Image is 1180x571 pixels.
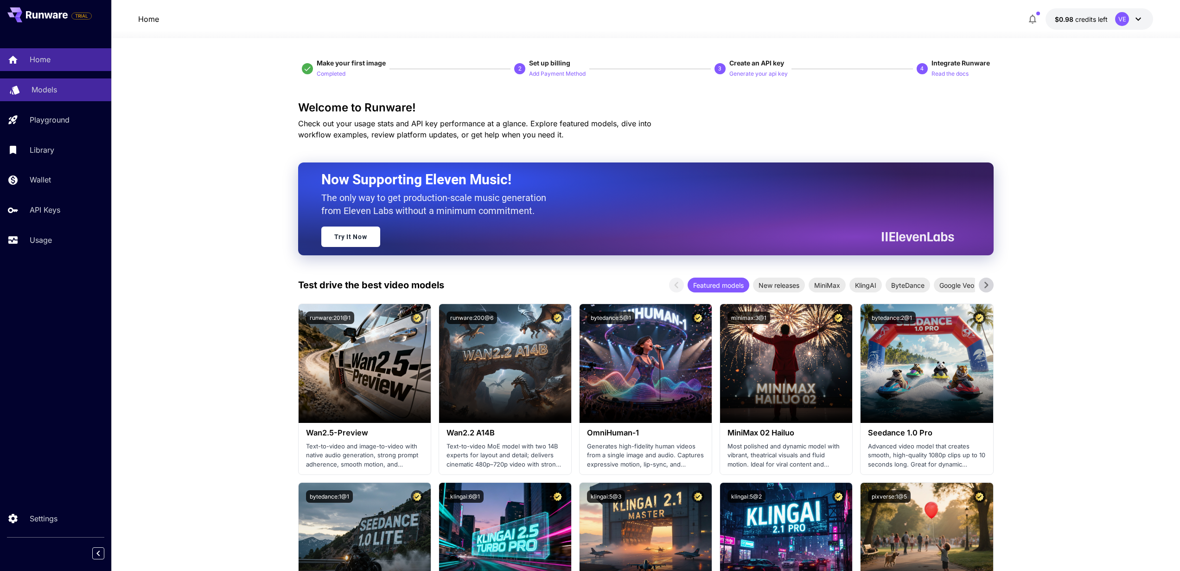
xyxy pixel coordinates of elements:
button: runware:201@1 [306,311,354,324]
span: ByteDance [886,280,930,290]
span: TRIAL [72,13,91,19]
div: ByteDance [886,278,930,292]
a: Home [138,13,159,25]
p: Wallet [30,174,51,185]
div: Google Veo [934,278,980,292]
a: Try It Now [321,227,380,247]
div: MiniMax [809,278,846,292]
button: Certified Model – Vetted for best performance and includes a commercial license. [832,490,845,503]
span: $0.98 [1055,15,1075,23]
h3: Seedance 1.0 Pro [868,428,985,437]
span: Integrate Runware [931,59,990,67]
img: alt [439,304,571,423]
p: 4 [920,65,924,73]
p: The only way to get production-scale music generation from Eleven Labs without a minimum commitment. [321,191,553,217]
h3: Wan2.2 A14B [446,428,564,437]
button: klingai:6@1 [446,490,484,503]
p: Text-to-video and image-to-video with native audio generation, strong prompt adherence, smooth mo... [306,442,423,469]
div: Featured models [688,278,749,292]
p: Read the docs [931,70,969,78]
p: Completed [317,70,345,78]
button: Certified Model – Vetted for best performance and includes a commercial license. [411,490,423,503]
button: Certified Model – Vetted for best performance and includes a commercial license. [551,490,564,503]
nav: breadcrumb [138,13,159,25]
img: alt [580,304,712,423]
button: Certified Model – Vetted for best performance and includes a commercial license. [551,311,564,324]
span: Featured models [688,280,749,290]
div: KlingAI [849,278,882,292]
span: New releases [753,280,805,290]
div: VE [1115,12,1129,26]
p: Models [32,84,57,95]
button: klingai:5@3 [587,490,625,503]
p: Most polished and dynamic model with vibrant, theatrical visuals and fluid motion. Ideal for vira... [727,442,845,469]
span: credits left [1075,15,1108,23]
button: Certified Model – Vetted for best performance and includes a commercial license. [692,311,704,324]
h2: Now Supporting Eleven Music! [321,171,947,188]
button: minimax:3@1 [727,311,770,324]
div: Collapse sidebar [99,545,111,562]
button: klingai:5@2 [727,490,765,503]
img: alt [299,304,431,423]
p: Playground [30,114,70,125]
button: pixverse:1@5 [868,490,911,503]
button: Certified Model – Vetted for best performance and includes a commercial license. [411,311,423,324]
button: $0.98349VE [1046,8,1153,30]
p: Advanced video model that creates smooth, high-quality 1080p clips up to 10 seconds long. Great f... [868,442,985,469]
span: Create an API key [729,59,784,67]
p: Settings [30,513,57,524]
button: Certified Model – Vetted for best performance and includes a commercial license. [973,311,986,324]
img: alt [720,304,852,423]
p: Generates high-fidelity human videos from a single image and audio. Captures expressive motion, l... [587,442,704,469]
p: 3 [718,65,721,73]
h3: Wan2.5-Preview [306,428,423,437]
button: Generate your api key [729,68,788,79]
button: Certified Model – Vetted for best performance and includes a commercial license. [832,311,845,324]
h3: Welcome to Runware! [298,101,994,114]
button: Completed [317,68,345,79]
span: Set up billing [529,59,570,67]
span: Add your payment card to enable full platform functionality. [71,10,92,21]
div: $0.98349 [1055,14,1108,24]
img: alt [861,304,993,423]
span: Check out your usage stats and API key performance at a glance. Explore featured models, dive int... [298,119,651,139]
button: runware:200@6 [446,311,497,324]
span: MiniMax [809,280,846,290]
h3: MiniMax 02 Hailuo [727,428,845,437]
p: Test drive the best video models [298,278,444,292]
button: Certified Model – Vetted for best performance and includes a commercial license. [973,490,986,503]
span: Make your first image [317,59,386,67]
button: Collapse sidebar [92,547,104,559]
button: bytedance:2@1 [868,311,916,324]
p: API Keys [30,204,60,215]
p: Library [30,144,54,156]
button: Read the docs [931,68,969,79]
button: Add Payment Method [529,68,586,79]
button: Certified Model – Vetted for best performance and includes a commercial license. [692,490,704,503]
p: 2 [518,65,522,73]
p: Generate your api key [729,70,788,78]
p: Add Payment Method [529,70,586,78]
div: New releases [753,278,805,292]
p: Usage [30,234,52,246]
p: Text-to-video MoE model with two 14B experts for layout and detail; delivers cinematic 480p–720p ... [446,442,564,469]
button: bytedance:5@1 [587,311,635,324]
span: KlingAI [849,280,882,290]
button: bytedance:1@1 [306,490,353,503]
h3: OmniHuman‑1 [587,428,704,437]
p: Home [30,54,51,65]
span: Google Veo [934,280,980,290]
